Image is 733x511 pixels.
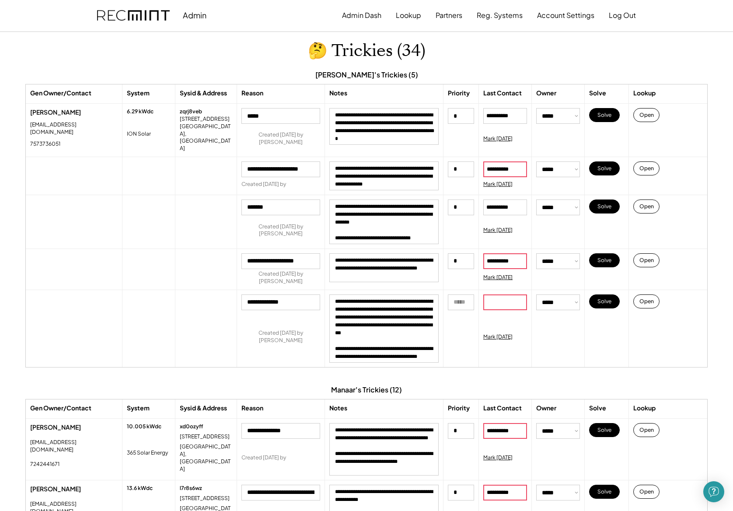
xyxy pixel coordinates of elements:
[127,89,150,98] div: System
[329,89,347,98] div: Notes
[315,70,418,80] div: [PERSON_NAME]'s Trickies (5)
[241,454,286,462] div: Created [DATE] by
[448,404,470,413] div: Priority
[30,404,91,413] div: Gen Owner/Contact
[329,404,347,413] div: Notes
[127,423,161,430] div: 10.005 kWdc
[633,89,656,98] div: Lookup
[633,199,660,213] button: Open
[183,10,206,20] div: Admin
[589,423,620,437] button: Solve
[241,404,263,413] div: Reason
[180,495,230,502] div: [STREET_ADDRESS]
[127,404,150,413] div: System
[308,41,426,61] h1: 🤔 Trickies (34)
[396,7,421,24] button: Lookup
[589,161,620,175] button: Solve
[536,89,556,98] div: Owner
[633,485,660,499] button: Open
[30,461,59,468] div: 7242441671
[30,439,118,454] div: [EMAIL_ADDRESS][DOMAIN_NAME]
[483,135,513,143] div: Mark [DATE]
[180,443,232,472] div: [GEOGRAPHIC_DATA], [GEOGRAPHIC_DATA]
[477,7,523,24] button: Reg. Systems
[342,7,381,24] button: Admin Dash
[483,227,513,234] div: Mark [DATE]
[97,10,170,21] img: recmint-logotype%403x.png
[633,253,660,267] button: Open
[127,449,168,457] div: 365 Solar Energy
[241,89,263,98] div: Reason
[633,423,660,437] button: Open
[633,294,660,308] button: Open
[180,433,230,441] div: [STREET_ADDRESS]
[30,140,60,148] div: 7573736051
[127,485,153,492] div: 13.6 kWdc
[589,485,620,499] button: Solve
[180,123,232,152] div: [GEOGRAPHIC_DATA], [GEOGRAPHIC_DATA]
[30,485,118,493] div: [PERSON_NAME]
[30,89,91,98] div: Gen Owner/Contact
[448,89,470,98] div: Priority
[241,270,320,285] div: Created [DATE] by [PERSON_NAME]
[609,7,636,24] button: Log Out
[633,161,660,175] button: Open
[589,199,620,213] button: Solve
[30,423,118,432] div: [PERSON_NAME]
[331,385,402,395] div: Manaar's Trickies (12)
[241,223,320,238] div: Created [DATE] by [PERSON_NAME]
[180,89,227,98] div: Sysid & Address
[483,89,522,98] div: Last Contact
[180,115,230,123] div: [STREET_ADDRESS]
[589,294,620,308] button: Solve
[127,108,154,115] div: 6.29 kWdc
[589,108,620,122] button: Solve
[589,253,620,267] button: Solve
[536,404,556,413] div: Owner
[241,131,320,146] div: Created [DATE] by [PERSON_NAME]
[483,333,513,341] div: Mark [DATE]
[30,121,118,136] div: [EMAIL_ADDRESS][DOMAIN_NAME]
[180,404,227,413] div: Sysid & Address
[436,7,462,24] button: Partners
[127,130,151,138] div: ION Solar
[241,329,320,344] div: Created [DATE] by [PERSON_NAME]
[180,485,202,492] div: l7r8s6wz
[30,108,118,117] div: [PERSON_NAME]
[537,7,594,24] button: Account Settings
[180,108,202,115] div: zqrj8veb
[483,404,522,413] div: Last Contact
[241,181,286,188] div: Created [DATE] by
[589,404,606,413] div: Solve
[483,274,513,281] div: Mark [DATE]
[633,404,656,413] div: Lookup
[483,181,513,188] div: Mark [DATE]
[483,454,513,462] div: Mark [DATE]
[633,108,660,122] button: Open
[703,481,724,502] div: Open Intercom Messenger
[180,423,203,430] div: xd0ozyff
[589,89,606,98] div: Solve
